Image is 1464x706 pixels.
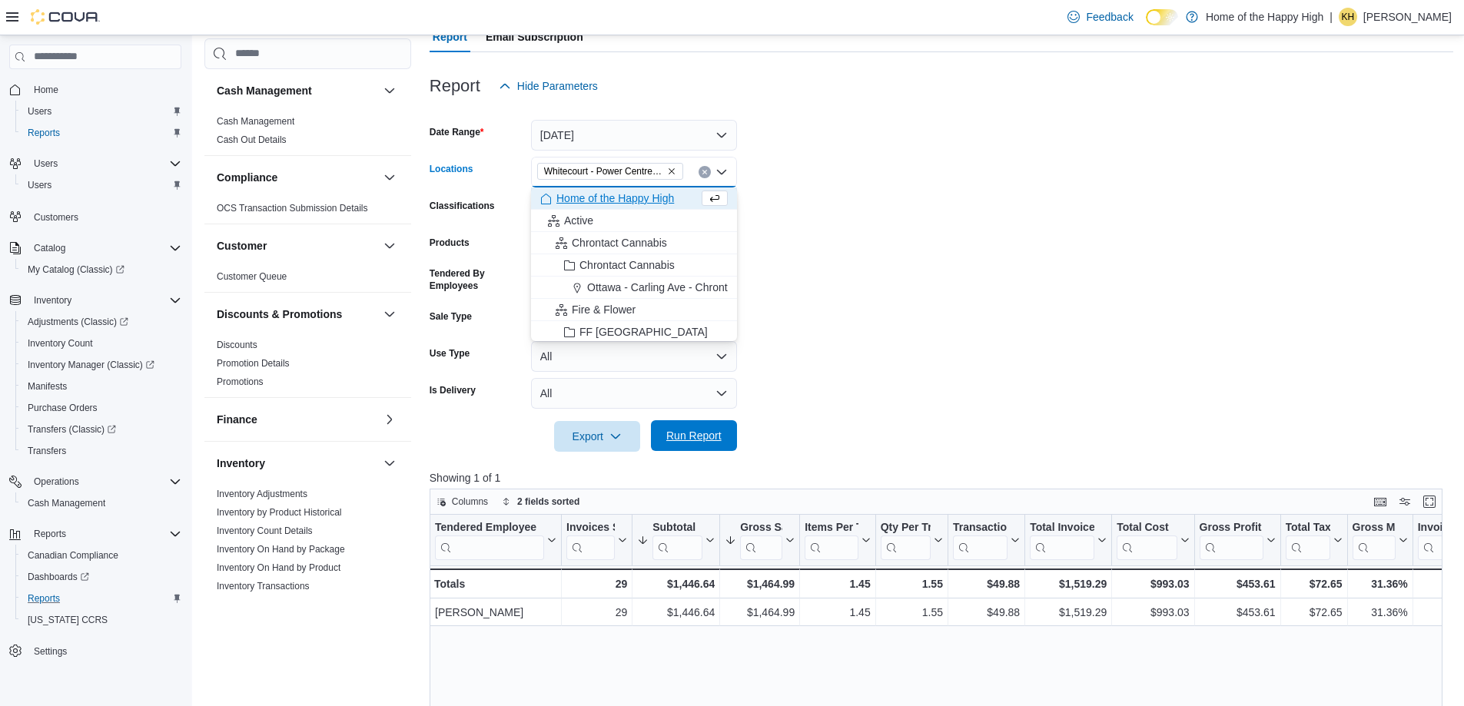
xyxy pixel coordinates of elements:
[22,494,111,512] a: Cash Management
[1396,492,1414,511] button: Display options
[1352,521,1395,535] div: Gross Margin
[15,333,188,354] button: Inventory Count
[28,359,154,371] span: Inventory Manager (Classic)
[22,176,58,194] a: Users
[531,120,737,151] button: [DATE]
[953,521,1008,535] div: Transaction Average
[805,575,871,593] div: 1.45
[217,134,287,145] a: Cash Out Details
[28,207,181,226] span: Customers
[579,257,675,273] span: Chrontact Cannabis
[204,267,411,292] div: Customer
[3,78,188,101] button: Home
[953,575,1020,593] div: $49.88
[15,609,188,631] button: [US_STATE] CCRS
[15,122,188,144] button: Reports
[22,124,66,142] a: Reports
[1363,8,1452,26] p: [PERSON_NAME]
[22,399,104,417] a: Purchase Orders
[28,641,181,661] span: Settings
[15,376,188,397] button: Manifests
[1285,521,1330,535] div: Total Tax
[537,163,683,180] span: Whitecourt - Power Centre - Fire & Flower
[531,378,737,409] button: All
[1061,2,1139,32] a: Feedback
[380,168,399,187] button: Compliance
[28,179,51,191] span: Users
[217,358,290,369] a: Promotion Details
[217,270,287,283] span: Customer Queue
[531,299,737,321] button: Fire & Flower
[15,101,188,122] button: Users
[430,267,525,292] label: Tendered By Employees
[566,603,627,621] div: 29
[217,543,345,555] span: Inventory On Hand by Package
[217,271,287,282] a: Customer Queue
[380,410,399,429] button: Finance
[28,592,60,605] span: Reports
[1199,575,1275,593] div: $453.61
[805,521,858,560] div: Items Per Transaction
[1285,521,1342,560] button: Total Tax
[15,492,188,514] button: Cash Management
[3,153,188,174] button: Users
[1030,603,1107,621] div: $1,519.29
[15,545,188,566] button: Canadian Compliance
[1285,521,1330,560] div: Total Tax
[430,347,470,360] label: Use Type
[22,102,181,121] span: Users
[28,291,181,310] span: Inventory
[28,316,128,328] span: Adjustments (Classic)
[740,521,782,535] div: Gross Sales
[740,521,782,560] div: Gross Sales
[435,521,556,560] button: Tendered Employee
[1206,8,1323,26] p: Home of the Happy High
[531,254,737,277] button: Chrontact Cannabis
[22,176,181,194] span: Users
[715,166,728,178] button: Close list of options
[22,589,66,608] a: Reports
[22,442,72,460] a: Transfers
[1117,521,1177,535] div: Total Cost
[699,166,711,178] button: Clear input
[1146,9,1178,25] input: Dark Mode
[430,492,494,511] button: Columns
[1420,492,1439,511] button: Enter fullscreen
[430,163,473,175] label: Locations
[1199,521,1263,560] div: Gross Profit
[725,603,795,621] div: $1,464.99
[1030,521,1094,535] div: Total Invoiced
[217,506,342,519] span: Inventory by Product Historical
[217,412,377,427] button: Finance
[805,521,871,560] button: Items Per Transaction
[217,580,310,592] span: Inventory Transactions
[34,645,67,658] span: Settings
[217,203,368,214] a: OCS Transaction Submission Details
[651,420,737,451] button: Run Report
[28,402,98,414] span: Purchase Orders
[217,307,342,322] h3: Discounts & Promotions
[217,83,377,98] button: Cash Management
[28,571,89,583] span: Dashboards
[34,476,79,488] span: Operations
[1117,521,1189,560] button: Total Cost
[28,80,181,99] span: Home
[15,440,188,462] button: Transfers
[22,313,181,331] span: Adjustments (Classic)
[566,521,627,560] button: Invoices Sold
[1030,575,1107,593] div: $1,519.29
[28,472,181,491] span: Operations
[28,525,72,543] button: Reports
[28,423,116,436] span: Transfers (Classic)
[28,549,118,562] span: Canadian Compliance
[486,22,583,52] span: Email Subscription
[880,575,942,593] div: 1.55
[217,525,313,536] a: Inventory Count Details
[566,575,627,593] div: 29
[28,445,66,457] span: Transfers
[1199,603,1275,621] div: $453.61
[22,420,122,439] a: Transfers (Classic)
[217,581,310,592] a: Inventory Transactions
[531,210,737,232] button: Active
[217,357,290,370] span: Promotion Details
